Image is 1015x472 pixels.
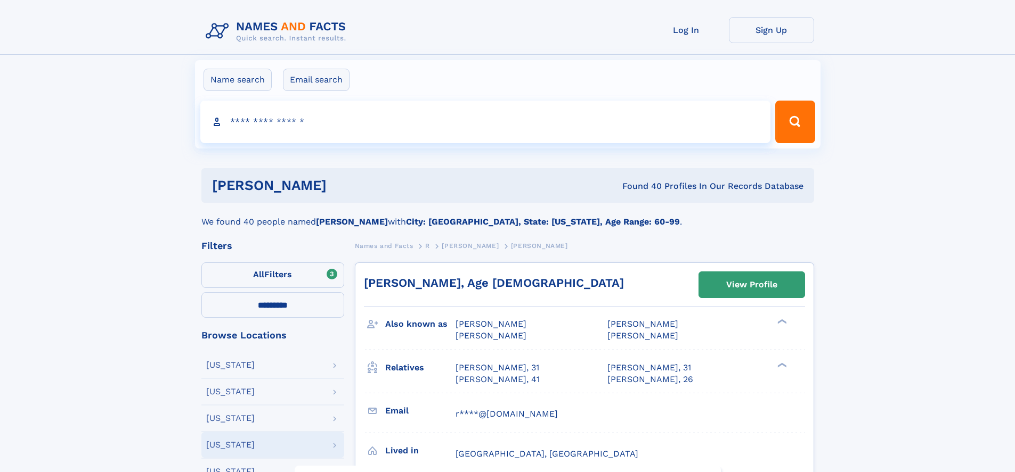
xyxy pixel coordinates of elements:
div: Found 40 Profiles In Our Records Database [474,180,803,192]
span: All [253,269,264,279]
span: [PERSON_NAME] [456,319,526,329]
img: Logo Names and Facts [201,17,355,46]
a: Sign Up [729,17,814,43]
div: Browse Locations [201,330,344,340]
label: Email search [283,69,350,91]
h3: Relatives [385,359,456,377]
span: [PERSON_NAME] [456,330,526,341]
span: [GEOGRAPHIC_DATA], [GEOGRAPHIC_DATA] [456,449,638,459]
div: ❯ [775,318,787,325]
a: R [425,239,430,252]
h3: Lived in [385,442,456,460]
div: Filters [201,241,344,251]
div: [US_STATE] [206,414,255,423]
a: Log In [644,17,729,43]
input: search input [200,101,771,143]
h3: Also known as [385,315,456,333]
div: [US_STATE] [206,361,255,369]
div: ❯ [775,361,787,368]
label: Filters [201,262,344,288]
button: Search Button [775,101,815,143]
div: [US_STATE] [206,387,255,396]
h3: Email [385,402,456,420]
span: [PERSON_NAME] [607,319,678,329]
b: [PERSON_NAME] [316,217,388,227]
a: Names and Facts [355,239,413,252]
span: [PERSON_NAME] [607,330,678,341]
a: [PERSON_NAME], 26 [607,374,693,385]
h1: [PERSON_NAME] [212,179,475,192]
div: View Profile [726,272,777,297]
a: [PERSON_NAME] [442,239,499,252]
span: [PERSON_NAME] [511,242,568,250]
span: R [425,242,430,250]
div: [US_STATE] [206,441,255,449]
a: View Profile [699,272,805,297]
b: City: [GEOGRAPHIC_DATA], State: [US_STATE], Age Range: 60-99 [406,217,680,227]
label: Name search [204,69,272,91]
a: [PERSON_NAME], 31 [607,362,691,374]
div: We found 40 people named with . [201,203,814,228]
span: [PERSON_NAME] [442,242,499,250]
a: [PERSON_NAME], 31 [456,362,539,374]
a: [PERSON_NAME], Age [DEMOGRAPHIC_DATA] [364,276,624,289]
a: [PERSON_NAME], 41 [456,374,540,385]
